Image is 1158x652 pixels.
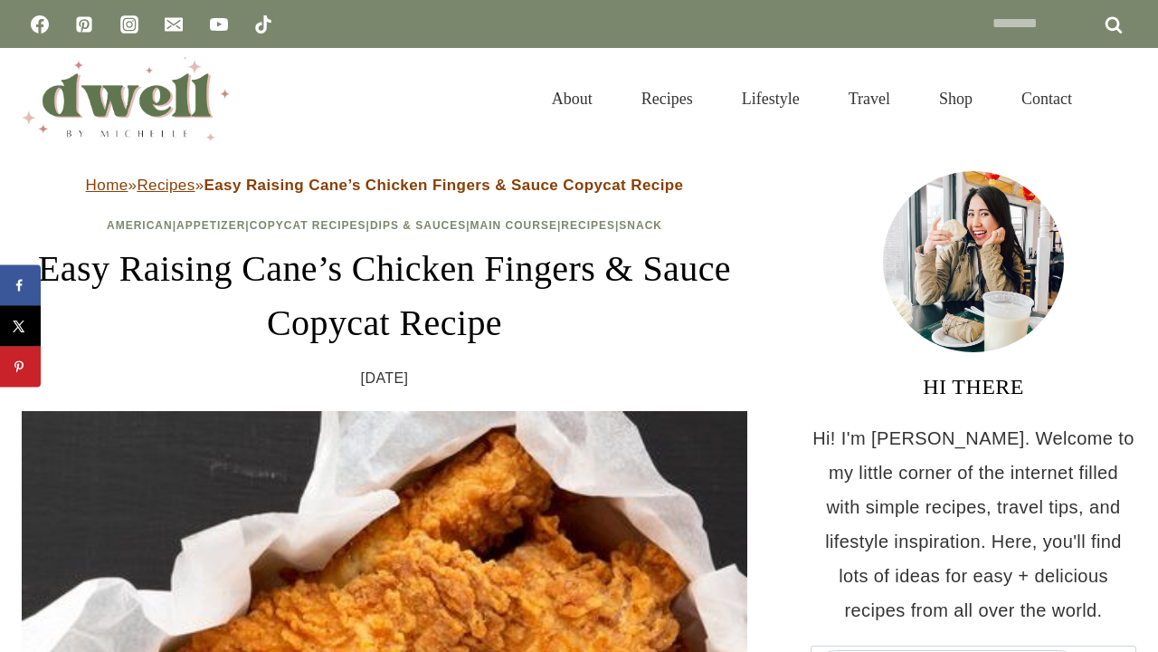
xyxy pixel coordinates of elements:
span: » » [86,177,684,194]
a: Email [156,6,192,43]
a: Pinterest [66,6,102,43]
a: Appetizer [176,219,245,232]
h3: HI THERE [811,370,1136,403]
a: YouTube [201,6,237,43]
a: Travel [824,67,915,130]
a: Instagram [111,6,147,43]
a: Home [86,177,128,194]
a: Snack [619,219,662,232]
a: Recipes [561,219,615,232]
span: | | | | | | [107,219,662,232]
a: Dips & Sauces [370,219,466,232]
time: [DATE] [361,365,409,392]
a: Recipes [137,177,195,194]
a: Lifestyle [717,67,824,130]
button: View Search Form [1106,83,1136,114]
a: Copycat Recipes [250,219,366,232]
a: Recipes [617,67,717,130]
strong: Easy Raising Cane’s Chicken Fingers & Sauce Copycat Recipe [204,177,683,194]
a: Shop [915,67,997,130]
img: DWELL by michelle [22,57,230,140]
a: Main Course [470,219,557,232]
a: About [527,67,617,130]
a: Facebook [22,6,58,43]
a: Contact [997,67,1096,130]
h1: Easy Raising Cane’s Chicken Fingers & Sauce Copycat Recipe [22,242,747,350]
p: Hi! I'm [PERSON_NAME]. Welcome to my little corner of the internet filled with simple recipes, tr... [811,421,1136,628]
a: TikTok [245,6,281,43]
nav: Primary Navigation [527,67,1096,130]
a: American [107,219,173,232]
